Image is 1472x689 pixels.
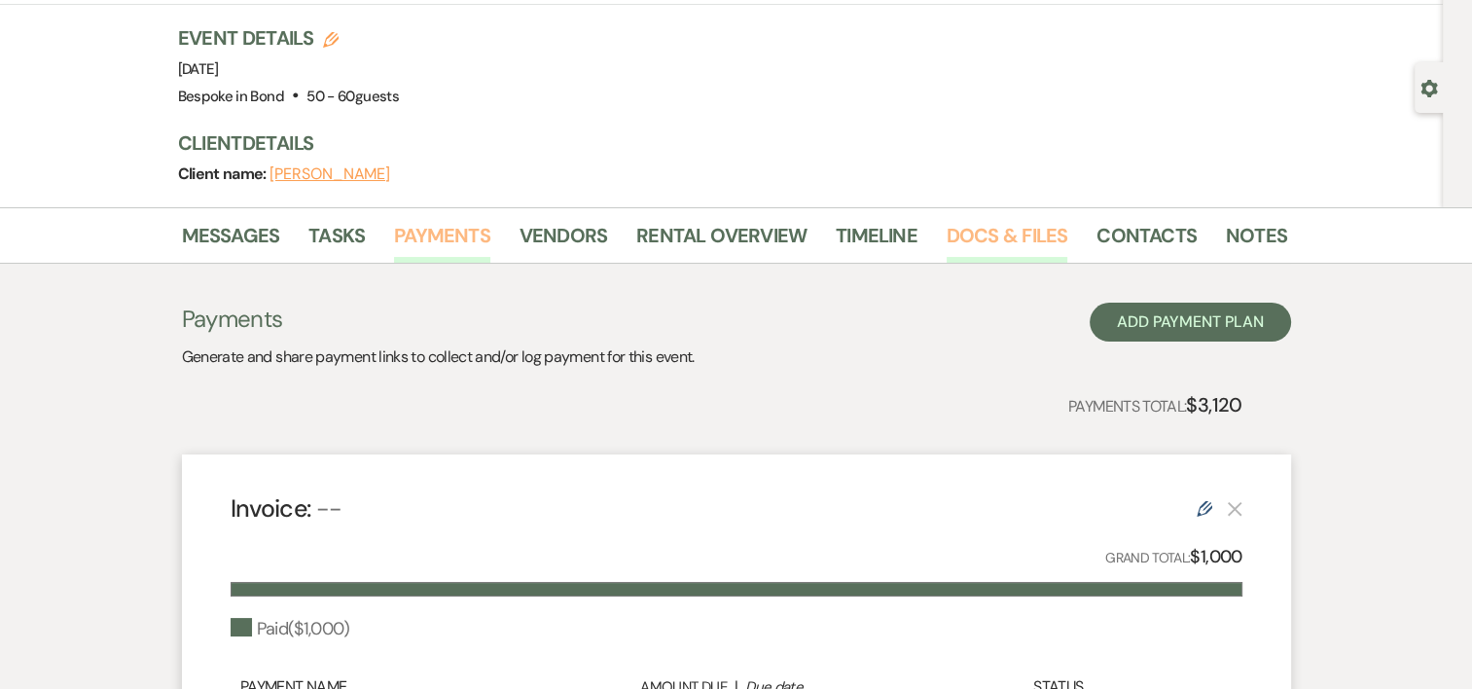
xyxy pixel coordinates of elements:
button: This payment plan cannot be deleted because it contains links that have been paid through Weven’s... [1227,500,1242,517]
a: Docs & Files [947,220,1067,263]
button: Add Payment Plan [1090,303,1291,342]
span: [DATE] [178,59,219,79]
h3: Client Details [178,129,1268,157]
h3: Event Details [178,24,399,52]
h4: Invoice: [231,491,342,526]
a: Contacts [1096,220,1197,263]
a: Vendors [520,220,607,263]
strong: $1,000 [1190,545,1241,568]
a: Payments [394,220,490,263]
p: Payments Total: [1068,389,1242,420]
p: Generate and share payment links to collect and/or log payment for this event. [182,344,695,370]
span: -- [316,492,342,525]
div: Paid ( $1,000 ) [231,616,349,642]
a: Rental Overview [636,220,807,263]
a: Timeline [836,220,917,263]
span: Client name: [178,163,270,184]
a: Messages [182,220,280,263]
p: Grand Total: [1105,543,1242,571]
span: 50 - 60 guests [306,87,399,106]
strong: $3,120 [1186,392,1241,417]
button: [PERSON_NAME] [269,166,390,182]
button: Open lead details [1420,78,1438,96]
span: Bespoke in Bond [178,87,284,106]
a: Notes [1226,220,1287,263]
a: Tasks [308,220,365,263]
h3: Payments [182,303,695,336]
